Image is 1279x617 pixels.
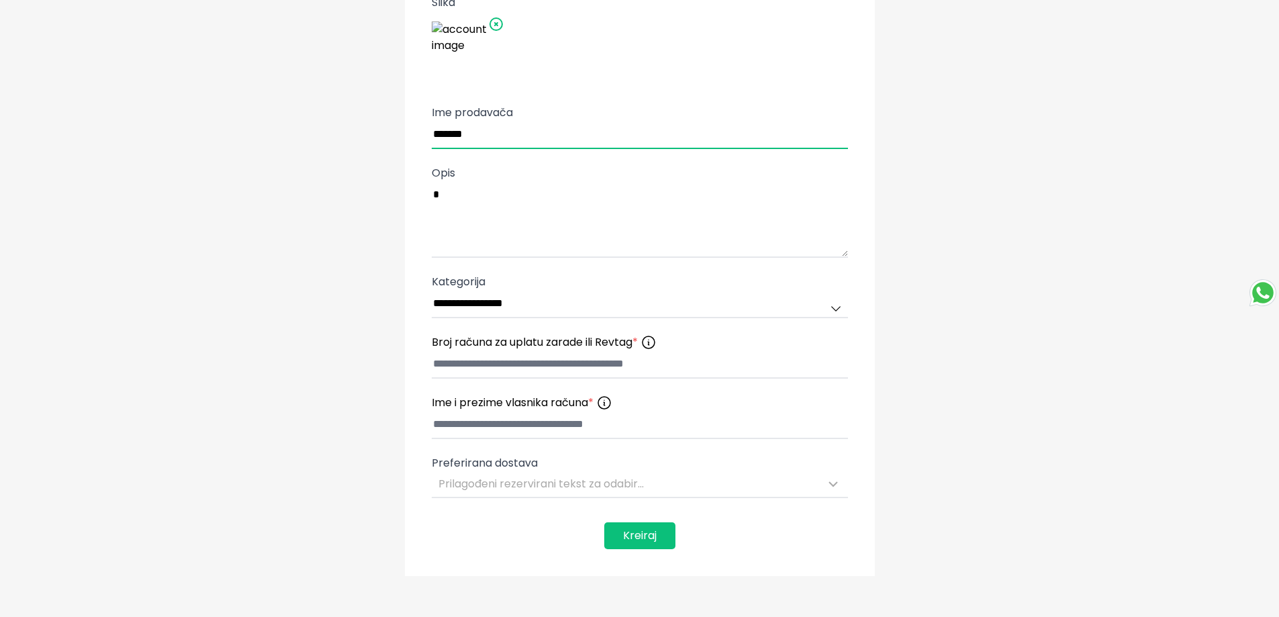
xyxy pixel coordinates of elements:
[604,522,675,549] button: Kreiraj
[432,455,538,471] span: Preferirana dostava
[432,274,485,289] span: Kategorija
[432,334,638,350] span: Broj računa za uplatu zarade ili Revtag
[432,395,594,411] span: Ime i prezime vlasnika računa
[438,476,644,491] span: Prilagođeni rezervirani tekst za odabir...
[432,290,848,318] input: Kategorija
[432,21,499,89] img: account image
[432,165,455,181] span: Opis
[432,105,513,120] span: Ime prodavača
[432,121,848,149] input: Ime prodavača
